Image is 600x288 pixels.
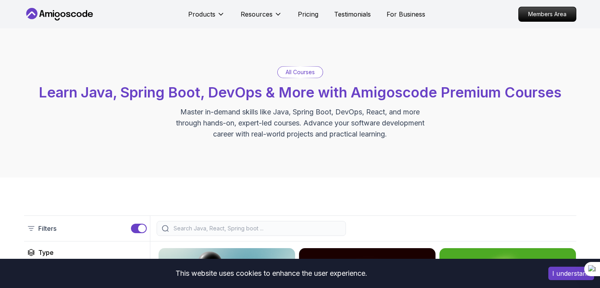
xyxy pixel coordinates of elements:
p: Filters [38,224,56,233]
h2: Type [38,248,54,257]
p: Products [188,9,215,19]
a: Members Area [518,7,576,22]
button: Resources [241,9,282,25]
p: All Courses [286,68,315,76]
input: Search Java, React, Spring boot ... [172,224,341,232]
p: Members Area [519,7,576,21]
button: Accept cookies [548,267,594,280]
p: Resources [241,9,273,19]
div: This website uses cookies to enhance the user experience. [6,265,536,282]
a: Pricing [298,9,318,19]
span: Learn Java, Spring Boot, DevOps & More with Amigoscode Premium Courses [39,84,561,101]
a: Testimonials [334,9,371,19]
button: Products [188,9,225,25]
p: Master in-demand skills like Java, Spring Boot, DevOps, React, and more through hands-on, expert-... [168,107,433,140]
a: For Business [387,9,425,19]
